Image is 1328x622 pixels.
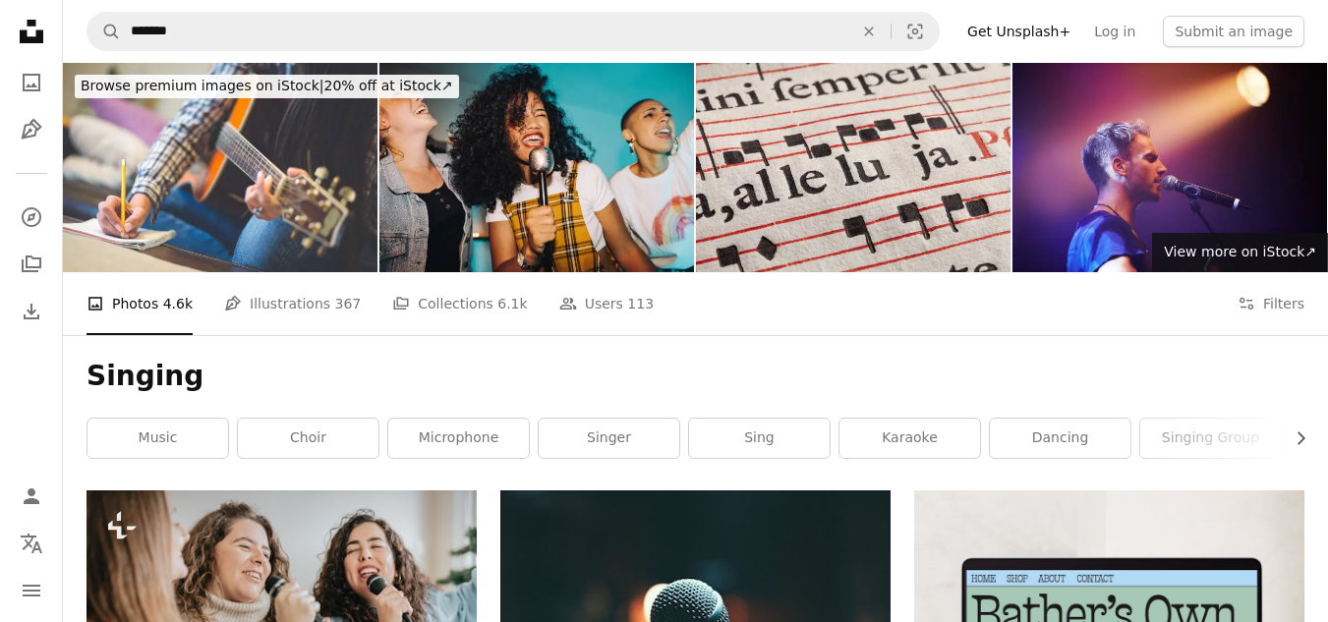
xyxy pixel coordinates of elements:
[990,419,1130,458] a: dancing
[497,293,527,314] span: 6.1k
[559,272,654,335] a: Users 113
[1283,419,1304,458] button: scroll list to the right
[696,63,1010,272] img: Alleluia. Antique sheet music. Latin hymnal parchment.
[87,12,940,51] form: Find visuals sitewide
[379,63,694,272] img: Karaoke time
[1238,272,1304,335] button: Filters
[12,63,51,102] a: Photos
[627,293,654,314] span: 113
[224,272,361,335] a: Illustrations 367
[12,245,51,284] a: Collections
[847,13,891,50] button: Clear
[955,16,1082,47] a: Get Unsplash+
[12,571,51,610] button: Menu
[892,13,939,50] button: Visual search
[392,272,527,335] a: Collections 6.1k
[689,419,830,458] a: sing
[12,524,51,563] button: Language
[81,78,453,93] span: 20% off at iStock ↗
[335,293,362,314] span: 367
[12,477,51,516] a: Log in / Sign up
[12,292,51,331] a: Download History
[839,419,980,458] a: karaoke
[238,419,378,458] a: choir
[12,198,51,237] a: Explore
[1163,16,1304,47] button: Submit an image
[81,78,323,93] span: Browse premium images on iStock |
[12,110,51,149] a: Illustrations
[1082,16,1147,47] a: Log in
[87,13,121,50] button: Search Unsplash
[1152,233,1328,272] a: View more on iStock↗
[1140,419,1281,458] a: singing group
[539,419,679,458] a: singer
[63,63,377,272] img: Close up of girls hand writing down music, playing a guitar. Shallow DOF, focus on hand and pencil.
[87,419,228,458] a: music
[1012,63,1327,272] img: Music from the heart
[87,359,1304,394] h1: Singing
[388,419,529,458] a: microphone
[63,63,471,110] a: Browse premium images on iStock|20% off at iStock↗
[1164,244,1316,259] span: View more on iStock ↗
